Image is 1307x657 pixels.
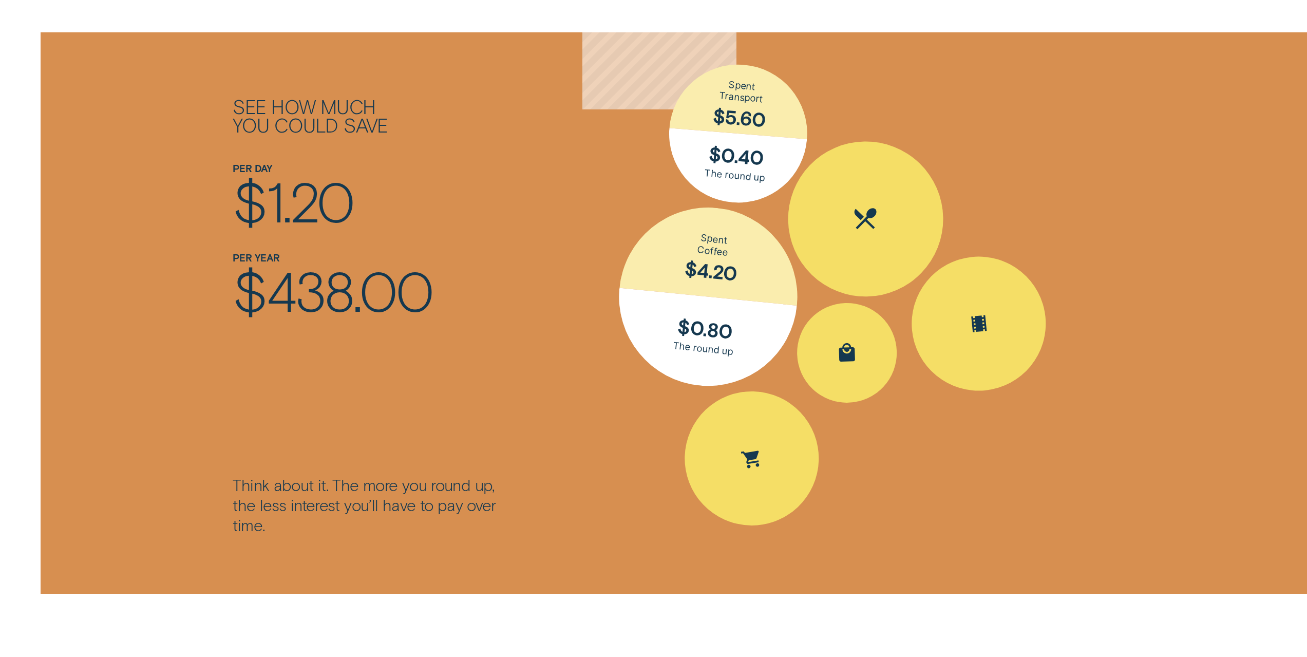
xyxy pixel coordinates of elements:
[233,475,505,535] div: Think about it. The more you round up, the less interest you’ll have to pay over time.
[796,302,898,404] button: Spent Shopping $30.50; The round up $0.50
[266,256,432,323] span: 438.00
[664,60,812,208] button: Spent Transport $5.60; The round up $0.40
[233,175,505,227] div: $
[611,199,806,395] button: Spent Coffee $4.20; The round up $0.80
[675,382,828,535] button: Spent Groceries $15.25; The round up $0.75
[233,264,505,316] div: $
[233,162,273,174] label: Per day
[266,167,353,234] span: 1.20
[233,252,279,264] label: Per year
[906,251,1052,397] button: Spent Entertainment $16.30; The round up $0.70
[788,141,944,298] button: Spent Eating out $25.10; The round up $0.90
[233,98,505,134] h2: See how much you could save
